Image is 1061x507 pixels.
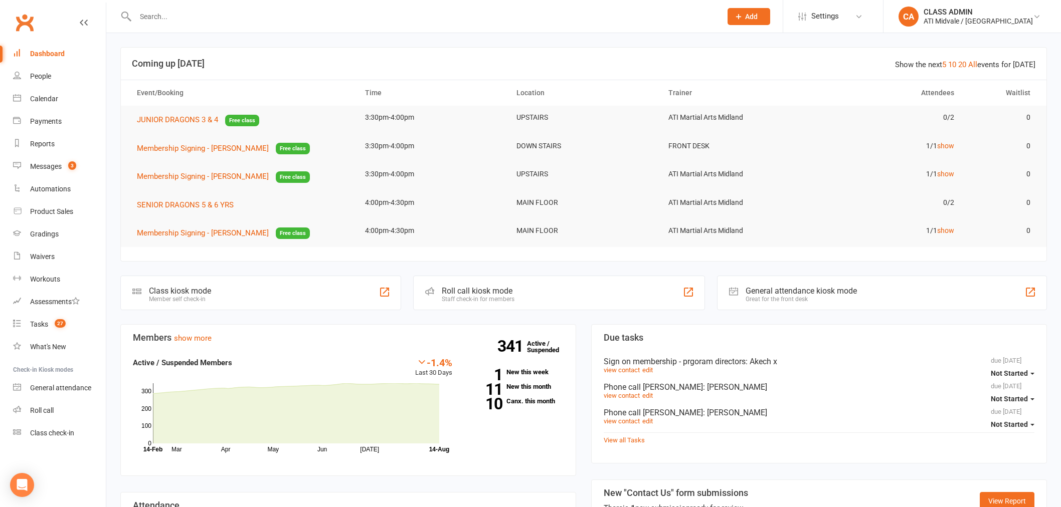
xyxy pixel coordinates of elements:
div: Messages [30,162,62,170]
a: Tasks 27 [13,313,106,336]
a: view contact [604,417,640,425]
button: Membership Signing - [PERSON_NAME]Free class [137,227,310,239]
a: show [937,226,954,234]
div: Roll call kiosk mode [442,286,514,296]
a: Roll call [13,399,106,422]
div: Great for the front desk [746,296,857,303]
a: Automations [13,178,106,200]
td: 0/2 [811,191,963,214]
a: Waivers [13,245,106,268]
div: Automations [30,185,71,193]
th: Trainer [659,80,811,106]
td: ATI Martial Arts Midland [659,106,811,129]
div: Member self check-in [149,296,211,303]
button: Membership Signing - [PERSON_NAME]Free class [137,142,310,155]
div: Assessments [30,298,80,306]
span: Free class [276,227,310,239]
button: Membership Signing - [PERSON_NAME]Free class [137,170,310,183]
a: show [937,142,954,150]
td: MAIN FLOOR [507,191,659,214]
div: Reports [30,140,55,148]
a: 11New this month [467,383,564,390]
div: Class kiosk mode [149,286,211,296]
span: Add [745,13,758,21]
span: : [PERSON_NAME] [703,382,767,392]
strong: 10 [467,396,502,411]
span: Membership Signing - [PERSON_NAME] [137,172,269,181]
span: Membership Signing - [PERSON_NAME] [137,228,269,237]
a: Calendar [13,88,106,110]
td: 0 [963,106,1039,129]
div: General attendance [30,384,91,392]
a: 5 [942,60,946,69]
td: 0 [963,219,1039,242]
span: Free class [225,115,259,126]
td: FRONT DESK [659,134,811,158]
a: 341Active / Suspended [527,333,571,361]
a: Class kiosk mode [13,422,106,444]
a: Assessments [13,291,106,313]
a: 10 [948,60,956,69]
div: Staff check-in for members [442,296,514,303]
span: Membership Signing - [PERSON_NAME] [137,144,269,153]
a: 20 [958,60,966,69]
a: Clubworx [12,10,37,35]
a: show [937,170,954,178]
a: show more [174,334,212,343]
th: Attendees [811,80,963,106]
td: 0 [963,134,1039,158]
a: All [968,60,977,69]
div: Phone call [PERSON_NAME] [604,408,1034,417]
a: 1New this week [467,369,564,375]
a: People [13,65,106,88]
a: Messages 3 [13,155,106,178]
a: View all Tasks [604,436,645,444]
div: Last 30 Days [415,357,452,378]
span: Free class [276,171,310,183]
td: UPSTAIRS [507,162,659,186]
td: ATI Martial Arts Midland [659,191,811,214]
div: People [30,72,51,80]
div: Waivers [30,252,55,261]
div: Roll call [30,406,54,414]
th: Time [356,80,508,106]
h3: Coming up [DATE] [132,59,1035,69]
span: Free class [276,143,310,154]
span: Settings [811,5,839,28]
div: Sign on membership - prgoram directors [604,357,1034,366]
td: 3:30pm-4:00pm [356,134,508,158]
span: : Akech x [746,357,777,366]
div: Workouts [30,275,60,283]
span: Not Started [991,369,1028,377]
a: edit [642,392,653,399]
span: Not Started [991,420,1028,428]
div: Tasks [30,320,48,328]
div: What's New [30,343,66,351]
div: Dashboard [30,50,65,58]
strong: 11 [467,382,502,397]
strong: 341 [497,339,527,354]
th: Location [507,80,659,106]
span: SENIOR DRAGONS 5 & 6 YRS [137,200,234,209]
a: Product Sales [13,200,106,223]
td: 0 [963,191,1039,214]
strong: Active / Suspended Members [133,358,232,367]
td: 3:30pm-4:00pm [356,162,508,186]
div: Payments [30,117,62,125]
strong: 1 [467,367,502,382]
div: Gradings [30,230,59,238]
a: What's New [13,336,106,358]
td: UPSTAIRS [507,106,659,129]
a: Dashboard [13,43,106,65]
a: view contact [604,366,640,374]
a: edit [642,417,653,425]
h3: New "Contact Us" form submissions [604,488,748,498]
td: 0 [963,162,1039,186]
a: edit [642,366,653,374]
a: Gradings [13,223,106,245]
div: -1.4% [415,357,452,368]
td: DOWN STAIRS [507,134,659,158]
button: SENIOR DRAGONS 5 & 6 YRS [137,199,241,211]
span: JUNIOR DRAGONS 3 & 4 [137,115,218,124]
td: 3:30pm-4:00pm [356,106,508,129]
